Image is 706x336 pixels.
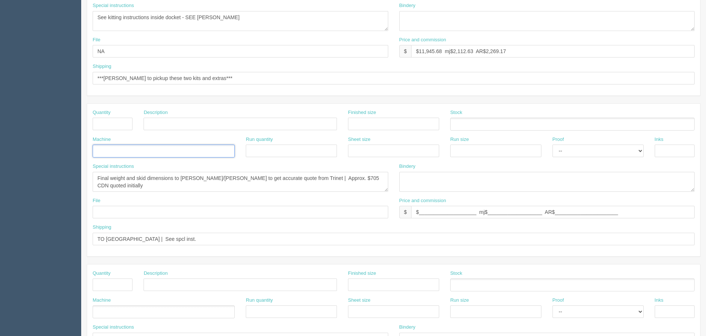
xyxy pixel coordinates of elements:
[93,324,134,331] label: Special instructions
[246,136,273,143] label: Run quantity
[93,270,110,277] label: Quantity
[93,37,100,44] label: File
[399,197,446,204] label: Price and commission
[93,109,110,116] label: Quantity
[450,270,462,277] label: Stock
[450,297,469,304] label: Run size
[399,45,411,58] div: $
[450,109,462,116] label: Stock
[93,136,111,143] label: Machine
[93,11,388,31] textarea: See kitting instructions inside docket - SEE [PERSON_NAME]
[399,2,416,9] label: Bindery
[246,297,273,304] label: Run quantity
[552,136,564,143] label: Proof
[655,136,664,143] label: Inks
[348,270,376,277] label: Finished size
[93,63,111,70] label: Shipping
[348,109,376,116] label: Finished size
[552,297,564,304] label: Proof
[93,2,134,9] label: Special instructions
[399,206,411,218] div: $
[348,297,371,304] label: Sheet size
[144,270,168,277] label: Description
[399,324,416,331] label: Bindery
[93,197,100,204] label: File
[144,109,168,116] label: Description
[348,136,371,143] label: Sheet size
[93,224,111,231] label: Shipping
[399,37,446,44] label: Price and commission
[399,163,416,170] label: Bindery
[93,163,134,170] label: Special instructions
[93,172,388,192] textarea: Final weight and skid dimensions to [PERSON_NAME]/[PERSON_NAME] to get accurate quote from Trinet...
[450,136,469,143] label: Run size
[93,297,111,304] label: Machine
[655,297,664,304] label: Inks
